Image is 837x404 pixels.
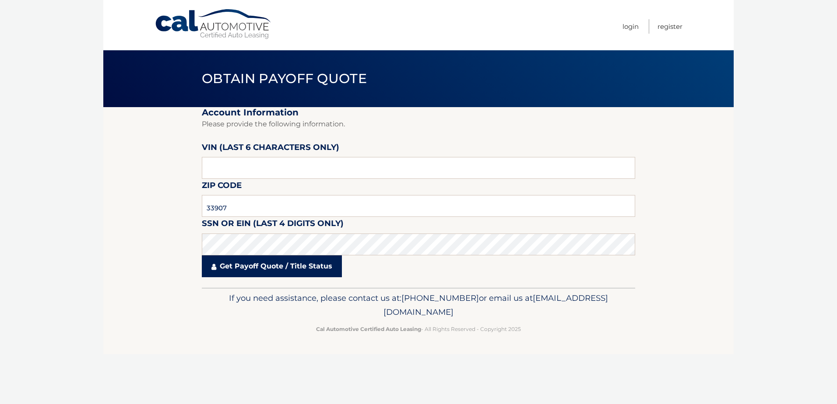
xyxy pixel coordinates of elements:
span: Obtain Payoff Quote [202,70,367,87]
strong: Cal Automotive Certified Auto Leasing [316,326,421,332]
a: Register [658,19,682,34]
a: Get Payoff Quote / Title Status [202,255,342,277]
a: Login [622,19,639,34]
a: Cal Automotive [155,9,273,40]
p: If you need assistance, please contact us at: or email us at [207,291,630,319]
p: - All Rights Reserved - Copyright 2025 [207,324,630,334]
label: SSN or EIN (last 4 digits only) [202,217,344,233]
p: Please provide the following information. [202,118,635,130]
span: [PHONE_NUMBER] [401,293,479,303]
h2: Account Information [202,107,635,118]
label: Zip Code [202,179,242,195]
label: VIN (last 6 characters only) [202,141,339,157]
